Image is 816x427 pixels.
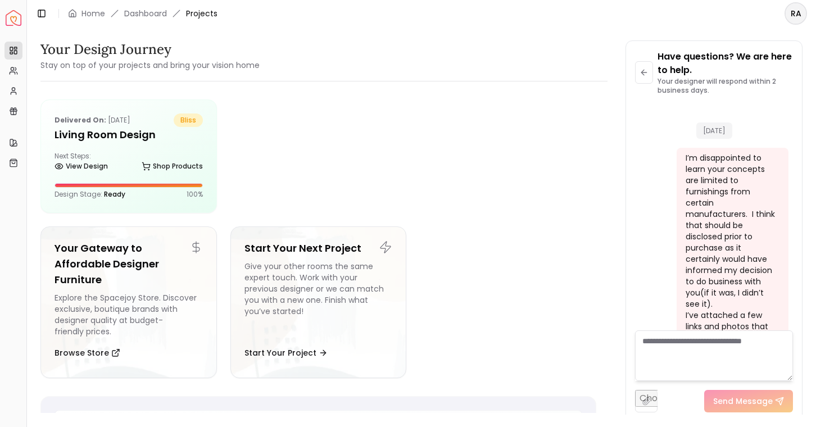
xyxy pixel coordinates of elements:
button: Browse Store [55,342,120,364]
a: Home [81,8,105,19]
nav: breadcrumb [68,8,217,19]
h5: Start Your Next Project [244,240,393,256]
span: Projects [186,8,217,19]
b: Delivered on: [55,115,106,125]
div: Give your other rooms the same expert touch. Work with your previous designer or we can match you... [244,261,393,337]
p: Have questions? We are here to help. [658,50,793,77]
h5: Your Gateway to Affordable Designer Furniture [55,240,203,288]
p: [DATE] [55,113,130,127]
p: 100 % [187,190,203,199]
a: Dashboard [124,8,167,19]
span: [DATE] [696,122,732,139]
a: Your Gateway to Affordable Designer FurnitureExplore the Spacejoy Store. Discover exclusive, bout... [40,226,217,378]
span: RA [786,3,806,24]
a: View Design [55,158,108,174]
a: Start Your Next ProjectGive your other rooms the same expert touch. Work with your previous desig... [230,226,407,378]
span: Ready [104,189,125,199]
p: Design Stage: [55,190,125,199]
p: Your designer will respond within 2 business days. [658,77,793,95]
img: Spacejoy Logo [6,10,21,26]
button: RA [785,2,807,25]
h3: Your Design Journey [40,40,260,58]
h5: Living Room design [55,127,203,143]
button: Start Your Project [244,342,328,364]
div: Explore the Spacejoy Store. Discover exclusive, boutique brands with designer quality at budget-f... [55,292,203,337]
a: Spacejoy [6,10,21,26]
a: Shop Products [142,158,203,174]
div: Next Steps: [55,152,203,174]
span: bliss [174,113,203,127]
small: Stay on top of your projects and bring your vision home [40,60,260,71]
